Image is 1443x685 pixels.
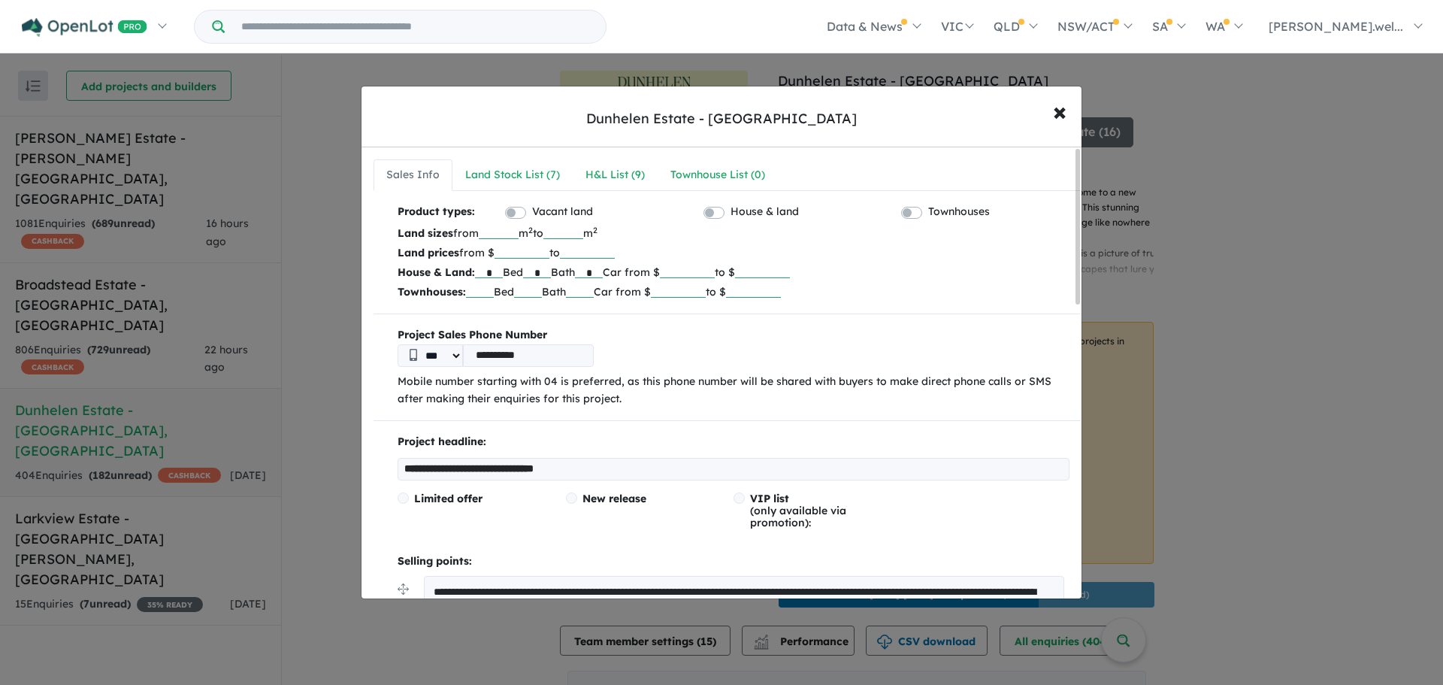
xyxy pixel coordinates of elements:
b: Land sizes [398,226,453,240]
img: Openlot PRO Logo White [22,18,147,37]
sup: 2 [528,225,533,235]
input: Try estate name, suburb, builder or developer [228,11,603,43]
b: Land prices [398,246,459,259]
span: × [1053,95,1066,127]
div: Dunhelen Estate - [GEOGRAPHIC_DATA] [586,109,857,129]
label: House & land [731,203,799,221]
span: (only available via promotion): [750,492,846,529]
span: VIP list [750,492,789,505]
div: H&L List ( 9 ) [585,166,645,184]
label: Vacant land [532,203,593,221]
p: Bed Bath Car from $ to $ [398,262,1069,282]
div: Sales Info [386,166,440,184]
p: Selling points: [398,553,1069,571]
span: Limited offer [414,492,483,505]
p: from m to m [398,223,1069,243]
span: New release [582,492,646,505]
b: Project Sales Phone Number [398,326,1069,344]
p: from $ to [398,243,1069,262]
p: Bed Bath Car from $ to $ [398,282,1069,302]
p: Project headline: [398,433,1069,451]
div: Townhouse List ( 0 ) [670,166,765,184]
img: drag.svg [398,583,409,595]
b: Townhouses: [398,285,466,299]
div: Land Stock List ( 7 ) [465,166,560,184]
sup: 2 [593,225,597,235]
b: Product types: [398,203,475,223]
span: [PERSON_NAME].wel... [1269,19,1403,34]
p: Mobile number starting with 04 is preferred, as this phone number will be shared with buyers to m... [398,373,1069,409]
img: Phone icon [410,349,417,361]
b: House & Land: [398,265,475,279]
label: Townhouses [928,203,990,221]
